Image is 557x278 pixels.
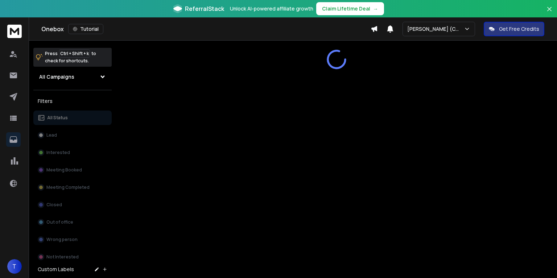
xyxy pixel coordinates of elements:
[407,25,464,33] p: [PERSON_NAME] (Cold)
[484,22,544,36] button: Get Free Credits
[185,4,224,13] span: ReferralStack
[41,24,371,34] div: Onebox
[373,5,378,12] span: →
[39,73,74,80] h1: All Campaigns
[545,4,554,22] button: Close banner
[33,70,112,84] button: All Campaigns
[230,5,313,12] p: Unlock AI-powered affiliate growth
[45,50,96,65] p: Press to check for shortcuts.
[38,266,74,273] h3: Custom Labels
[7,259,22,274] button: T
[316,2,384,15] button: Claim Lifetime Deal→
[59,49,90,58] span: Ctrl + Shift + k
[68,24,103,34] button: Tutorial
[33,96,112,106] h3: Filters
[499,25,539,33] p: Get Free Credits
